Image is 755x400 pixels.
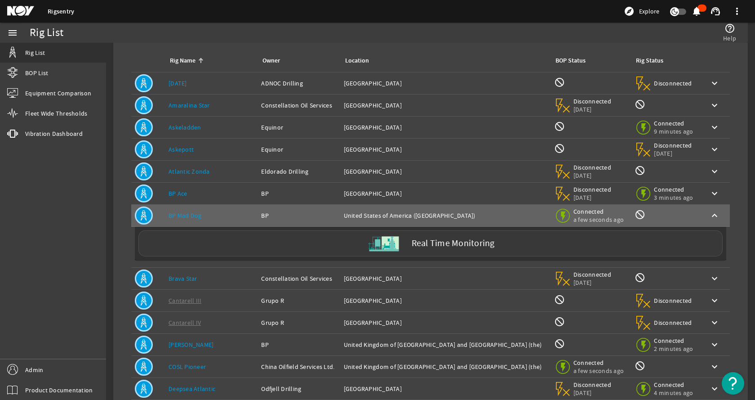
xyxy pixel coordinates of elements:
[261,296,336,305] div: Grupo R
[169,145,194,153] a: Askepott
[573,279,612,287] span: [DATE]
[169,79,187,87] a: [DATE]
[654,345,693,353] span: 2 minutes ago
[635,360,645,371] mat-icon: Rig Monitoring not available for this rig
[709,273,720,284] mat-icon: keyboard_arrow_down
[169,211,202,220] a: BP Mad Dog
[262,56,280,66] div: Owner
[169,319,201,327] a: Cantarell IV
[7,27,18,38] mat-icon: menu
[261,167,336,176] div: Eldorado Drilling
[261,123,336,132] div: Equinor
[654,319,692,327] span: Disconnected
[412,239,495,248] label: Real Time Monitoring
[261,79,336,88] div: ADNOC Drilling
[25,68,48,77] span: BOP List
[654,185,693,193] span: Connected
[620,4,663,18] button: Explore
[654,127,693,135] span: 9 minutes ago
[25,365,43,374] span: Admin
[709,361,720,372] mat-icon: keyboard_arrow_down
[25,109,87,118] span: Fleet Wide Thresholds
[48,7,74,16] a: Rigsentry
[724,23,735,34] mat-icon: help_outline
[709,144,720,155] mat-icon: keyboard_arrow_down
[691,6,702,17] mat-icon: notifications
[261,340,336,349] div: BP
[639,7,659,16] span: Explore
[25,48,45,57] span: Rig List
[709,317,720,328] mat-icon: keyboard_arrow_down
[169,123,201,131] a: Askeladden
[30,28,63,37] div: Rig List
[344,384,547,393] div: [GEOGRAPHIC_DATA]
[654,119,693,127] span: Connected
[344,362,547,371] div: United Kingdom of [GEOGRAPHIC_DATA] and [GEOGRAPHIC_DATA] (the)
[654,79,692,87] span: Disconnected
[573,105,612,113] span: [DATE]
[261,56,333,66] div: Owner
[169,167,210,175] a: Atlantic Zonda
[654,193,693,202] span: 3 minutes ago
[654,149,692,157] span: [DATE]
[344,189,547,198] div: [GEOGRAPHIC_DATA]
[344,340,547,349] div: United Kingdom of [GEOGRAPHIC_DATA] and [GEOGRAPHIC_DATA] (the)
[723,34,736,43] span: Help
[345,56,369,66] div: Location
[344,318,547,327] div: [GEOGRAPHIC_DATA]
[654,337,693,345] span: Connected
[25,129,83,138] span: Vibration Dashboard
[169,274,197,283] a: Brava Star
[573,193,612,202] span: [DATE]
[636,56,663,66] div: Rig Status
[554,121,565,132] mat-icon: BOP Monitoring not available for this rig
[573,381,612,389] span: Disconnected
[169,101,210,109] a: Amaralina Star
[554,143,565,154] mat-icon: BOP Monitoring not available for this rig
[367,227,400,261] img: Skid.svg
[344,167,547,176] div: [GEOGRAPHIC_DATA]
[169,363,206,371] a: COSL Pioneer
[573,216,624,224] span: a few seconds ago
[261,274,336,283] div: Constellation Oil Services
[344,56,543,66] div: Location
[709,295,720,306] mat-icon: keyboard_arrow_down
[709,383,720,394] mat-icon: keyboard_arrow_down
[709,339,720,350] mat-icon: keyboard_arrow_down
[261,211,336,220] div: BP
[709,166,720,177] mat-icon: keyboard_arrow_down
[261,384,336,393] div: Odfjell Drilling
[554,338,565,349] mat-icon: BOP Monitoring not available for this rig
[709,210,720,221] mat-icon: keyboard_arrow_up
[654,141,692,149] span: Disconnected
[344,211,547,220] div: United States of America ([GEOGRAPHIC_DATA])
[344,296,547,305] div: [GEOGRAPHIC_DATA]
[344,101,547,110] div: [GEOGRAPHIC_DATA]
[261,362,336,371] div: China Oilfield Services Ltd.
[344,79,547,88] div: [GEOGRAPHIC_DATA]
[726,0,748,22] button: more_vert
[709,78,720,89] mat-icon: keyboard_arrow_down
[555,56,586,66] div: BOP Status
[344,145,547,154] div: [GEOGRAPHIC_DATA]
[25,89,91,98] span: Equipment Comparison
[554,294,565,305] mat-icon: BOP Monitoring not available for this rig
[25,386,93,395] span: Product Documentation
[261,145,336,154] div: Equinor
[573,171,612,180] span: [DATE]
[710,6,721,17] mat-icon: support_agent
[261,318,336,327] div: Grupo R
[573,389,612,397] span: [DATE]
[709,188,720,199] mat-icon: keyboard_arrow_down
[573,163,612,171] span: Disconnected
[573,359,624,367] span: Connected
[169,385,215,393] a: Deepsea Atlantic
[344,274,547,283] div: [GEOGRAPHIC_DATA]
[635,209,645,220] mat-icon: Rig Monitoring not available for this rig
[635,272,645,283] mat-icon: Rig Monitoring not available for this rig
[573,97,612,105] span: Disconnected
[573,207,624,216] span: Connected
[169,56,250,66] div: Rig Name
[654,389,693,397] span: 4 minutes ago
[709,100,720,111] mat-icon: keyboard_arrow_down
